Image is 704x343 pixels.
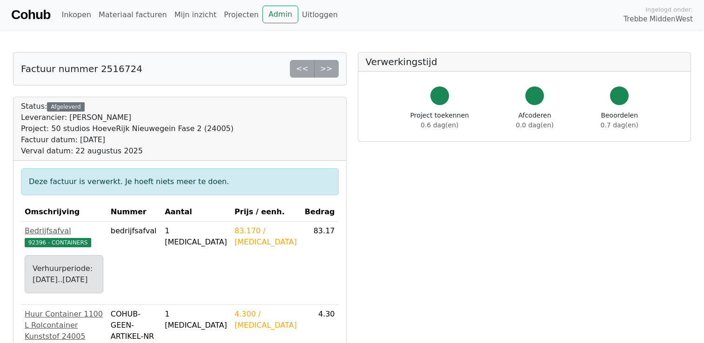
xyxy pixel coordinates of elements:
th: Aantal [161,203,231,222]
div: Verval datum: 22 augustus 2025 [21,145,234,157]
th: Nummer [107,203,161,222]
span: 0.6 dag(en) [421,121,458,129]
div: 1 [MEDICAL_DATA] [165,309,227,331]
a: Inkopen [58,6,94,24]
div: Deze factuur is verwerkt. Je hoeft niets meer te doen. [21,168,339,195]
a: Uitloggen [298,6,342,24]
span: 0.0 dag(en) [516,121,554,129]
h5: Factuur nummer 2516724 [21,63,142,74]
th: Bedrag [301,203,339,222]
td: 83.17 [301,222,339,305]
a: Mijn inzicht [171,6,221,24]
th: Omschrijving [21,203,107,222]
span: 0.7 dag(en) [601,121,638,129]
a: Bedrijfsafval92396 - CONTAINERS [25,225,103,248]
div: Status: [21,101,234,157]
div: Project toekennen [410,111,469,130]
div: Verhuurperiode: [DATE]..[DATE] [33,263,95,285]
div: Leverancier: [PERSON_NAME] [21,112,234,123]
div: 4.300 / [MEDICAL_DATA] [235,309,297,331]
div: 1 [MEDICAL_DATA] [165,225,227,248]
span: Trebbe MiddenWest [624,14,693,25]
span: 92396 - CONTAINERS [25,238,91,247]
div: Afcoderen [516,111,554,130]
div: Factuur datum: [DATE] [21,134,234,145]
span: Ingelogd onder: [645,5,693,14]
a: Cohub [11,4,50,26]
div: 83.170 / [MEDICAL_DATA] [235,225,297,248]
a: Projecten [220,6,262,24]
a: Materiaal facturen [95,6,171,24]
td: bedrijfsafval [107,222,161,305]
a: Admin [262,6,298,23]
div: Project: 50 studios HoeveRijk Nieuwegein Fase 2 (24005) [21,123,234,134]
div: Beoordelen [601,111,638,130]
div: Afgeleverd [47,102,84,112]
h5: Verwerkingstijd [366,56,684,67]
th: Prijs / eenh. [231,203,301,222]
div: Bedrijfsafval [25,225,103,237]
